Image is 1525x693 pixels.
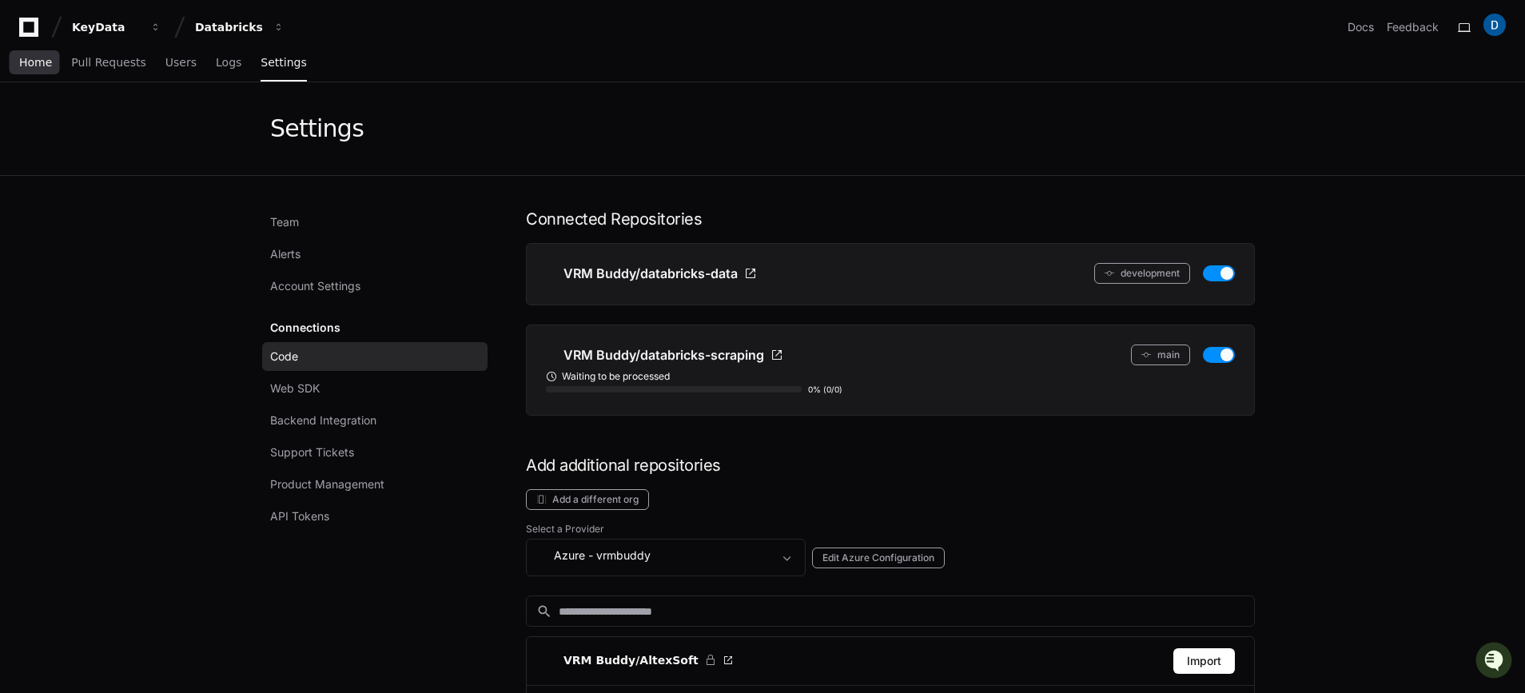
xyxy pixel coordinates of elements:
[546,651,734,670] a: VRM Buddy/AltexSoft
[270,214,299,230] span: Team
[54,135,202,148] div: We're available if you need us!
[1474,640,1517,683] iframe: Open customer support
[262,438,488,467] a: Support Tickets
[16,16,48,48] img: PlayerZero
[262,470,488,499] a: Product Management
[588,548,651,564] span: - vrmbuddy
[563,264,738,283] span: VRM Buddy/databricks-data
[262,208,488,237] a: Team
[16,119,45,148] img: 1756235613930-3d25f9e4-fa56-45dd-b3ad-e072dfbd1548
[270,412,376,428] span: Backend Integration
[1387,19,1439,35] button: Feedback
[1094,263,1190,284] button: development
[262,240,488,269] a: Alerts
[165,58,197,67] span: Users
[262,406,488,435] a: Backend Integration
[216,58,241,67] span: Logs
[165,45,197,82] a: Users
[536,546,773,565] div: Azure
[808,383,842,396] div: 0% (0/0)
[270,508,329,524] span: API Tokens
[261,58,306,67] span: Settings
[195,19,264,35] div: Databricks
[189,13,291,42] button: Databricks
[270,444,354,460] span: Support Tickets
[1173,648,1235,674] button: Import
[261,45,306,82] a: Settings
[270,380,320,396] span: Web SDK
[71,58,145,67] span: Pull Requests
[526,454,1255,476] h1: Add additional repositories
[563,652,699,668] span: VRM Buddy/AltexSoft
[1483,14,1506,36] img: ACg8ocLaE6TVMrQLkR7FFxBd1s_xDHVOELASK8Us2G6t1j1JhNAjvA=s96-c
[1348,19,1374,35] a: Docs
[270,114,364,143] div: Settings
[113,167,193,180] a: Powered byPylon
[270,348,298,364] span: Code
[270,246,301,262] span: Alerts
[262,342,488,371] a: Code
[216,45,241,82] a: Logs
[546,345,783,365] a: VRM Buddy/databricks-scraping
[526,489,649,510] button: Add a different org
[270,278,360,294] span: Account Settings
[812,548,945,568] button: Edit Azure Configuration
[272,124,291,143] button: Start new chat
[72,19,141,35] div: KeyData
[16,64,291,90] div: Welcome
[262,272,488,301] a: Account Settings
[262,374,488,403] a: Web SDK
[262,502,488,531] a: API Tokens
[546,370,1235,383] div: Waiting to be processed
[270,476,384,492] span: Product Management
[19,45,52,82] a: Home
[159,168,193,180] span: Pylon
[66,13,168,42] button: KeyData
[563,345,764,364] span: VRM Buddy/databricks-scraping
[19,58,52,67] span: Home
[54,119,262,135] div: Start new chat
[71,45,145,82] a: Pull Requests
[526,208,1255,230] h1: Connected Repositories
[1131,345,1190,365] button: main
[526,523,1255,536] label: Select a Provider
[546,263,757,284] a: VRM Buddy/databricks-data
[536,603,552,619] mat-icon: search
